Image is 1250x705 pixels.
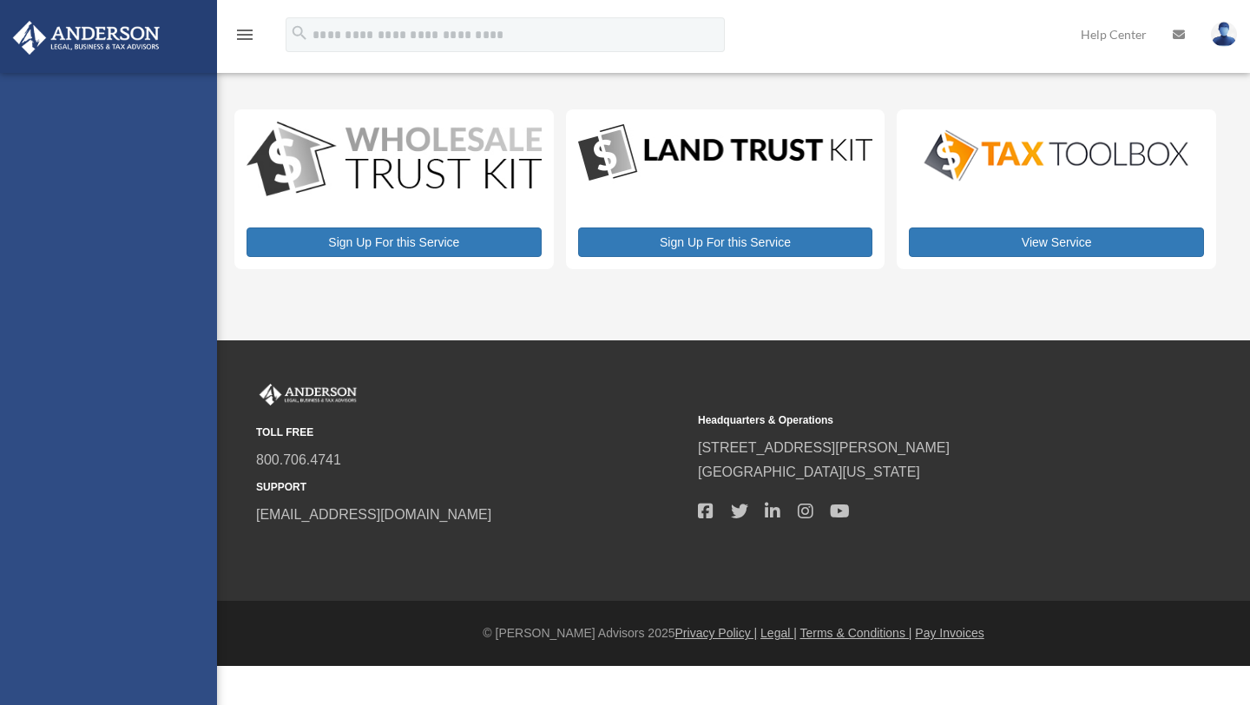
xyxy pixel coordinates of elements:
img: Anderson Advisors Platinum Portal [8,21,165,55]
img: User Pic [1211,22,1237,47]
img: WS-Trust-Kit-lgo-1.jpg [247,122,542,200]
a: View Service [909,227,1204,257]
a: Sign Up For this Service [578,227,873,257]
a: Pay Invoices [915,626,984,640]
a: [EMAIL_ADDRESS][DOMAIN_NAME] [256,507,491,522]
a: Legal | [760,626,797,640]
a: menu [234,30,255,45]
a: [STREET_ADDRESS][PERSON_NAME] [698,440,950,455]
i: search [290,23,309,43]
img: LandTrust_lgo-1.jpg [578,122,873,185]
small: TOLL FREE [256,424,686,442]
a: Privacy Policy | [675,626,758,640]
div: © [PERSON_NAME] Advisors 2025 [217,623,1250,644]
img: Anderson Advisors Platinum Portal [256,384,360,406]
a: [GEOGRAPHIC_DATA][US_STATE] [698,465,920,479]
small: SUPPORT [256,478,686,497]
a: 800.706.4741 [256,452,341,467]
a: Sign Up For this Service [247,227,542,257]
small: Headquarters & Operations [698,412,1128,430]
a: Terms & Conditions | [800,626,912,640]
i: menu [234,24,255,45]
